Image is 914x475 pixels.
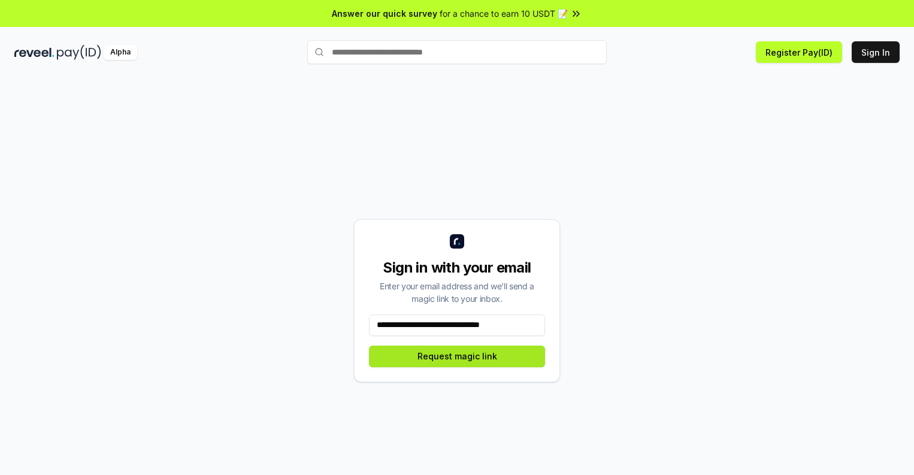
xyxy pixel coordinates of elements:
img: reveel_dark [14,45,55,60]
div: Alpha [104,45,137,60]
img: pay_id [57,45,101,60]
button: Sign In [852,41,900,63]
div: Enter your email address and we’ll send a magic link to your inbox. [369,280,545,305]
img: logo_small [450,234,464,249]
span: Answer our quick survey [332,7,437,20]
span: for a chance to earn 10 USDT 📝 [440,7,568,20]
button: Register Pay(ID) [756,41,842,63]
button: Request magic link [369,346,545,367]
div: Sign in with your email [369,258,545,277]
